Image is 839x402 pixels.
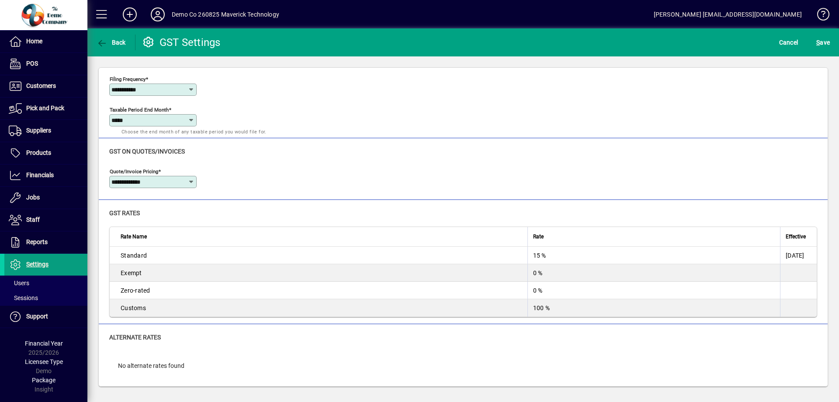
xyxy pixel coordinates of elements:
div: Customs [121,304,522,312]
span: Financials [26,171,54,178]
span: Customers [26,82,56,89]
div: Exempt [121,269,522,277]
span: Rate Name [121,232,147,241]
mat-label: Taxable period end month [110,107,169,113]
span: Support [26,313,48,320]
a: Staff [4,209,87,231]
span: Package [32,377,55,384]
button: Save [814,35,832,50]
app-page-header-button: Back [87,35,135,50]
span: Pick and Pack [26,105,64,112]
button: Add [116,7,144,22]
div: Standard [121,251,522,260]
mat-hint: Choose the end month of any taxable period you would file for. [121,126,267,136]
a: Jobs [4,187,87,209]
button: Back [94,35,128,50]
span: Users [9,280,29,287]
div: 0 % [533,286,775,295]
div: GST Settings [142,35,221,49]
span: Sessions [9,294,38,301]
span: Staff [26,216,40,223]
span: Rate [533,232,544,241]
span: [DATE] [786,252,804,259]
div: 15 % [533,251,775,260]
span: GST on quotes/invoices [109,148,185,155]
span: ave [816,35,830,49]
a: Home [4,31,87,52]
a: Support [4,306,87,328]
button: Cancel [777,35,801,50]
div: 100 % [533,304,775,312]
mat-label: Quote/Invoice pricing [110,168,158,175]
span: Back [97,39,126,46]
span: Products [26,149,51,156]
a: Sessions [4,290,87,305]
span: GST rates [109,210,140,217]
a: POS [4,53,87,75]
a: Reports [4,231,87,253]
div: [PERSON_NAME] [EMAIL_ADDRESS][DOMAIN_NAME] [654,7,802,21]
a: Pick and Pack [4,98,87,119]
span: S [816,39,820,46]
div: Demo Co 260825 Maverick Technology [172,7,279,21]
div: Zero-rated [121,286,522,295]
span: POS [26,60,38,67]
span: Settings [26,261,49,268]
span: Cancel [779,35,798,49]
span: Suppliers [26,127,51,134]
mat-label: Filing frequency [110,76,146,82]
div: 0 % [533,269,775,277]
span: Financial Year [25,340,63,347]
span: Reports [26,238,48,245]
span: Home [26,38,42,45]
button: Profile [144,7,172,22]
a: Financials [4,164,87,186]
a: Knowledge Base [811,2,828,30]
span: Effective [786,232,806,241]
span: Licensee Type [25,358,63,365]
a: Customers [4,75,87,97]
a: Suppliers [4,120,87,142]
a: Products [4,142,87,164]
a: Users [4,276,87,290]
span: Jobs [26,194,40,201]
div: No alternate rates found [109,353,817,379]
